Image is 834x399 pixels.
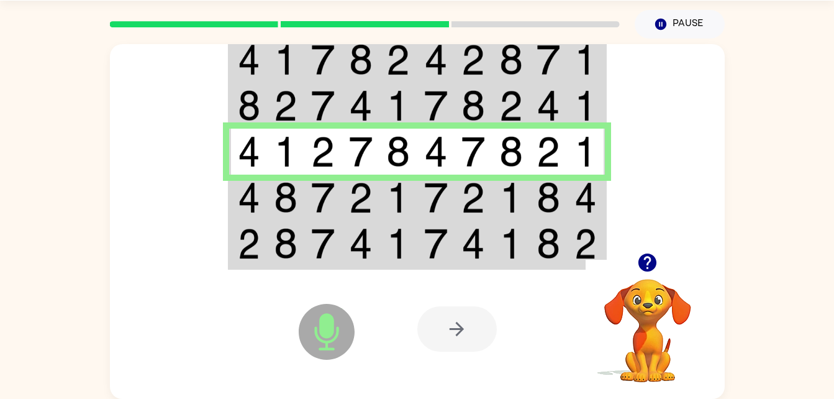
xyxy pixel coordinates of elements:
img: 2 [461,44,485,75]
img: 4 [238,182,260,213]
img: 4 [238,44,260,75]
img: 8 [274,228,297,259]
img: 1 [274,136,297,167]
img: 4 [424,136,448,167]
img: 7 [349,136,373,167]
img: 1 [499,182,523,213]
img: 4 [349,90,373,121]
img: 4 [574,182,597,213]
img: 7 [311,182,335,213]
img: 2 [349,182,373,213]
img: 4 [461,228,485,259]
img: 1 [574,90,597,121]
img: 4 [349,228,373,259]
img: 7 [461,136,485,167]
img: 7 [311,228,335,259]
img: 2 [386,44,410,75]
img: 2 [537,136,560,167]
img: 4 [424,44,448,75]
img: 8 [349,44,373,75]
img: 4 [238,136,260,167]
img: 1 [499,228,523,259]
video: Your browser must support playing .mp4 files to use Literably. Please try using another browser. [586,260,710,384]
img: 1 [574,44,597,75]
img: 2 [574,228,597,259]
img: 7 [424,90,448,121]
img: 8 [274,182,297,213]
img: 8 [499,44,523,75]
img: 8 [499,136,523,167]
img: 2 [238,228,260,259]
img: 2 [461,182,485,213]
img: 7 [537,44,560,75]
img: 2 [311,136,335,167]
img: 1 [386,90,410,121]
img: 7 [311,44,335,75]
img: 8 [386,136,410,167]
img: 1 [386,228,410,259]
img: 2 [499,90,523,121]
img: 7 [424,228,448,259]
img: 1 [574,136,597,167]
img: 7 [424,182,448,213]
img: 8 [461,90,485,121]
img: 1 [274,44,297,75]
img: 8 [537,182,560,213]
img: 7 [311,90,335,121]
img: 8 [238,90,260,121]
button: Pause [635,10,725,39]
img: 1 [386,182,410,213]
img: 8 [537,228,560,259]
img: 4 [537,90,560,121]
img: 2 [274,90,297,121]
